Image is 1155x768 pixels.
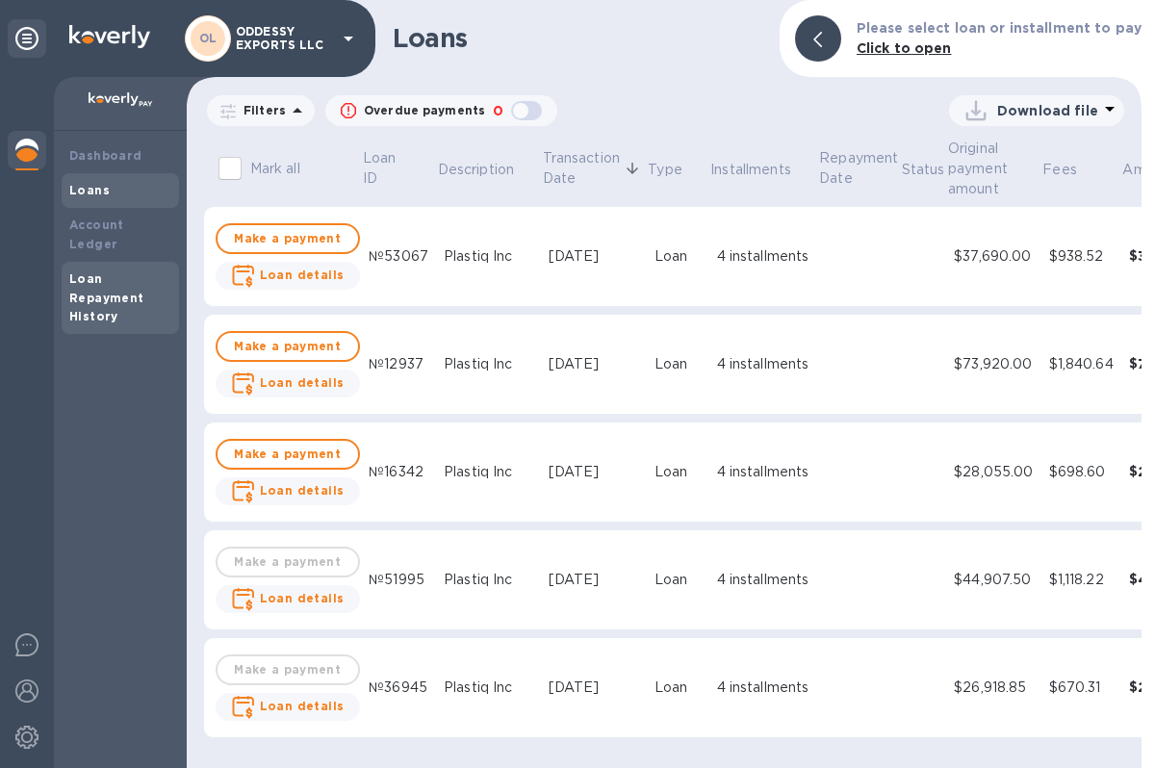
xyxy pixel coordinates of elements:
b: Loan details [260,699,345,713]
p: Transaction Date [543,148,620,189]
div: $28,055.00 [954,462,1033,482]
span: Original payment amount [948,139,1039,199]
button: Loan details [216,370,360,397]
div: Plastiq Inc [444,678,533,698]
div: №16342 [369,462,428,482]
div: Plastiq Inc [444,246,533,267]
div: Unpin categories [8,19,46,58]
button: Loan details [216,262,360,290]
p: Fees [1042,160,1077,180]
span: Fees [1042,160,1102,180]
div: $698.60 [1049,462,1114,482]
div: 4 installments [717,246,810,267]
div: $1,840.64 [1049,354,1114,374]
b: Loan Repayment History [69,271,144,324]
p: Loan ID [363,148,409,189]
div: Plastiq Inc [444,570,533,590]
b: OL [199,31,218,45]
button: Loan details [216,477,360,505]
p: ODDESSY EXPORTS LLC [236,25,332,52]
h1: Loans [393,23,764,54]
div: №53067 [369,246,428,267]
button: Make a payment [216,331,360,362]
div: №51995 [369,570,428,590]
div: $1,118.22 [1049,570,1114,590]
p: Installments [710,160,791,180]
span: Transaction Date [543,148,645,189]
button: Loan details [216,585,360,613]
div: Plastiq Inc [444,354,533,374]
p: Type [648,160,682,180]
span: Description [438,160,539,180]
b: Dashboard [69,148,142,163]
b: Loan details [260,375,345,390]
p: Filters [236,102,286,118]
div: $44,907.50 [954,570,1033,590]
div: [DATE] [549,462,639,482]
div: $670.31 [1049,678,1114,698]
div: 4 installments [717,570,810,590]
div: №12937 [369,354,428,374]
div: $73,920.00 [954,354,1033,374]
div: Loan [654,246,702,267]
span: Make a payment [233,443,343,466]
p: Mark all [250,159,300,179]
span: Make a payment [233,227,343,250]
div: №36945 [369,678,428,698]
button: Loan details [216,693,360,721]
b: Loan details [260,483,345,498]
img: Logo [69,25,150,48]
b: Loans [69,183,110,197]
span: Loan ID [363,148,434,189]
button: Overdue payments0 [325,95,557,126]
div: [DATE] [549,354,639,374]
p: Download file [997,101,1098,120]
div: [DATE] [549,246,639,267]
b: Loan details [260,268,345,282]
button: Make a payment [216,223,360,254]
p: Repayment Date [819,148,898,189]
div: $26,918.85 [954,678,1033,698]
p: Status [902,160,945,180]
div: $938.52 [1049,246,1114,267]
div: Loan [654,354,702,374]
div: Loan [654,678,702,698]
b: Loan details [260,591,345,605]
div: 4 installments [717,462,810,482]
div: [DATE] [549,678,639,698]
div: Loan [654,462,702,482]
div: 4 installments [717,678,810,698]
span: Type [648,160,707,180]
div: Plastiq Inc [444,462,533,482]
span: Make a payment [233,335,343,358]
b: Please select loan or installment to pay [857,20,1142,36]
div: Loan [654,570,702,590]
p: 0 [493,101,503,121]
span: Installments [710,160,816,180]
b: Account Ledger [69,218,124,251]
p: Overdue payments [364,102,485,119]
b: Click to open [857,40,952,56]
div: [DATE] [549,570,639,590]
button: Make a payment [216,439,360,470]
p: Description [438,160,514,180]
p: Original payment amount [948,139,1014,199]
div: $37,690.00 [954,246,1033,267]
div: 4 installments [717,354,810,374]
